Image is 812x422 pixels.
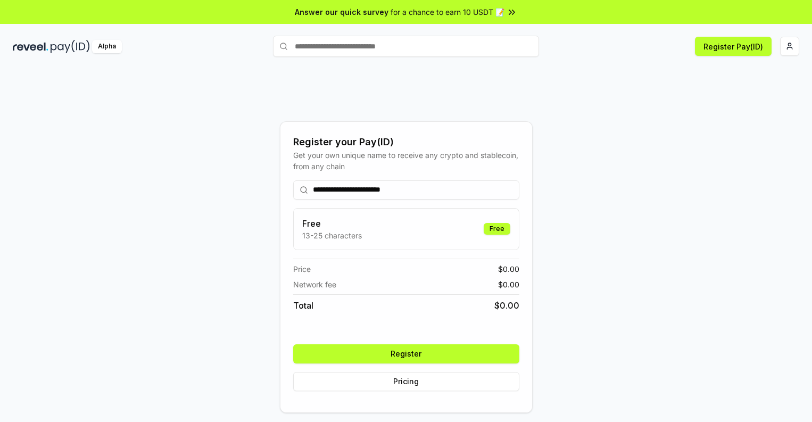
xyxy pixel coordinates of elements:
[293,263,311,275] span: Price
[293,150,519,172] div: Get your own unique name to receive any crypto and stablecoin, from any chain
[293,344,519,363] button: Register
[302,217,362,230] h3: Free
[302,230,362,241] p: 13-25 characters
[494,299,519,312] span: $ 0.00
[498,279,519,290] span: $ 0.00
[51,40,90,53] img: pay_id
[293,299,313,312] span: Total
[293,135,519,150] div: Register your Pay(ID)
[391,6,504,18] span: for a chance to earn 10 USDT 📝
[498,263,519,275] span: $ 0.00
[92,40,122,53] div: Alpha
[293,372,519,391] button: Pricing
[695,37,772,56] button: Register Pay(ID)
[295,6,388,18] span: Answer our quick survey
[293,279,336,290] span: Network fee
[484,223,510,235] div: Free
[13,40,48,53] img: reveel_dark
